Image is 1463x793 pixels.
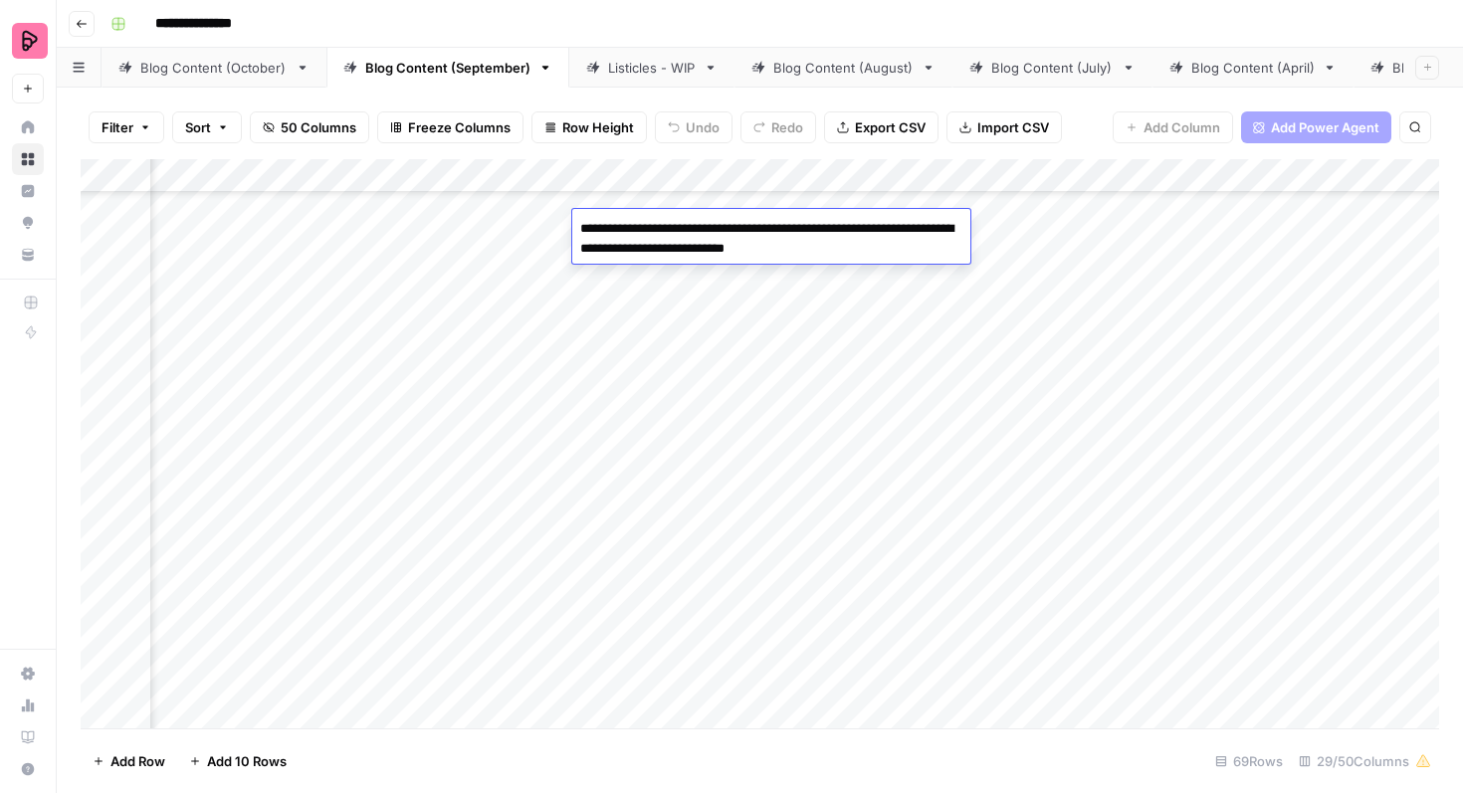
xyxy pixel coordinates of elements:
[377,111,523,143] button: Freeze Columns
[140,58,288,78] div: Blog Content (October)
[855,117,926,137] span: Export CSV
[824,111,939,143] button: Export CSV
[102,48,326,88] a: Blog Content (October)
[177,745,299,777] button: Add 10 Rows
[740,111,816,143] button: Redo
[1241,111,1391,143] button: Add Power Agent
[172,111,242,143] button: Sort
[89,111,164,143] button: Filter
[185,117,211,137] span: Sort
[991,58,1114,78] div: Blog Content (July)
[12,721,44,753] a: Learning Hub
[12,23,48,59] img: Preply Logo
[12,207,44,239] a: Opportunities
[12,16,44,66] button: Workspace: Preply
[102,117,133,137] span: Filter
[12,239,44,271] a: Your Data
[569,48,734,88] a: Listicles - WIP
[655,111,732,143] button: Undo
[12,111,44,143] a: Home
[1271,117,1379,137] span: Add Power Agent
[12,175,44,207] a: Insights
[12,143,44,175] a: Browse
[12,753,44,785] button: Help + Support
[773,58,914,78] div: Blog Content (August)
[946,111,1062,143] button: Import CSV
[1152,48,1354,88] a: Blog Content (April)
[1207,745,1291,777] div: 69 Rows
[608,58,696,78] div: Listicles - WIP
[977,117,1049,137] span: Import CSV
[771,117,803,137] span: Redo
[326,48,569,88] a: Blog Content (September)
[531,111,647,143] button: Row Height
[408,117,511,137] span: Freeze Columns
[365,58,530,78] div: Blog Content (September)
[281,117,356,137] span: 50 Columns
[1144,117,1220,137] span: Add Column
[1191,58,1315,78] div: Blog Content (April)
[12,658,44,690] a: Settings
[734,48,952,88] a: Blog Content (August)
[1113,111,1233,143] button: Add Column
[952,48,1152,88] a: Blog Content (July)
[12,690,44,721] a: Usage
[207,751,287,771] span: Add 10 Rows
[562,117,634,137] span: Row Height
[81,745,177,777] button: Add Row
[110,751,165,771] span: Add Row
[250,111,369,143] button: 50 Columns
[686,117,720,137] span: Undo
[1291,745,1439,777] div: 29/50 Columns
